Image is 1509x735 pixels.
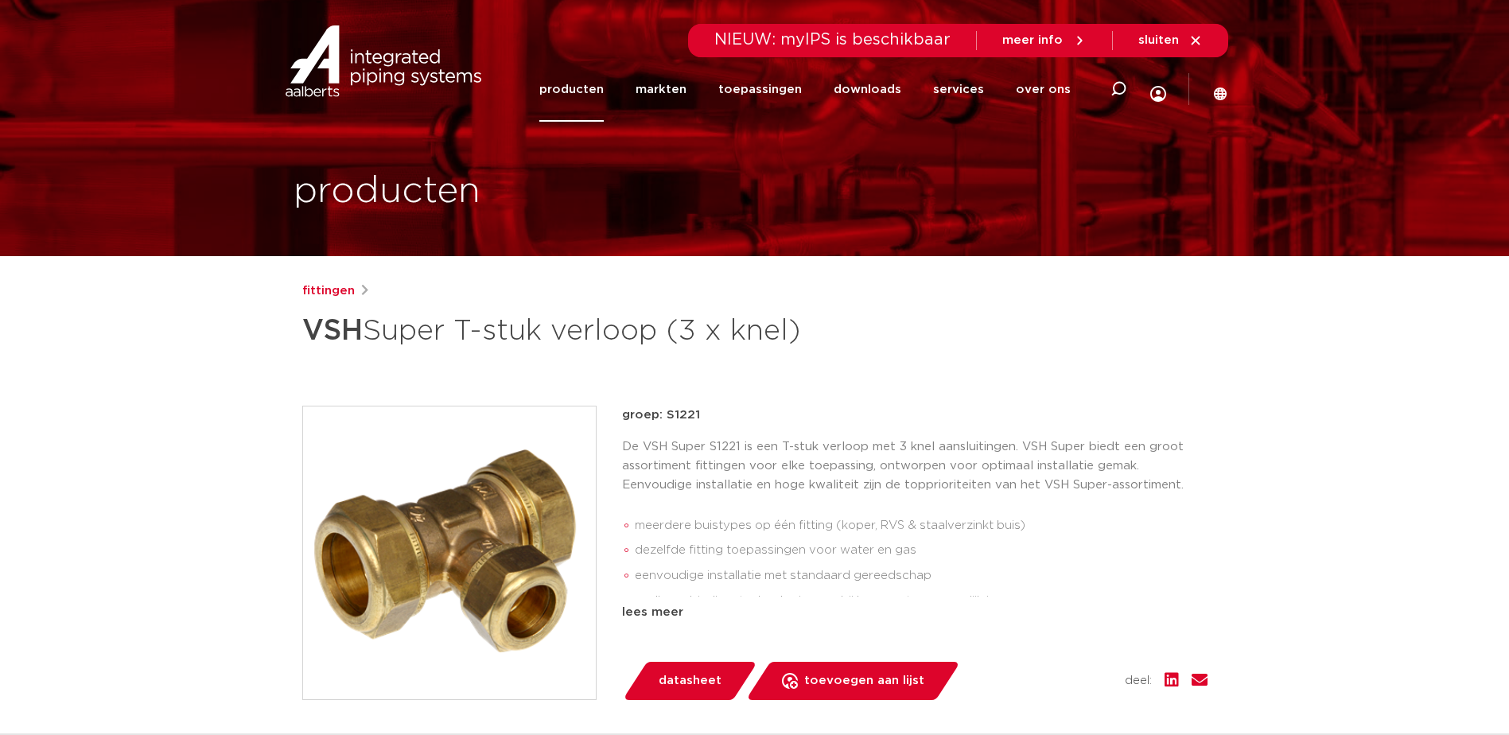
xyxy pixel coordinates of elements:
[539,57,604,122] a: producten
[294,166,480,217] h1: producten
[635,538,1208,563] li: dezelfde fitting toepassingen voor water en gas
[804,668,924,694] span: toevoegen aan lijst
[1002,33,1087,48] a: meer info
[1125,671,1152,690] span: deel:
[834,57,901,122] a: downloads
[1002,34,1063,46] span: meer info
[1150,52,1166,126] div: my IPS
[302,317,363,345] strong: VSH
[622,406,1208,425] p: groep: S1221
[635,563,1208,589] li: eenvoudige installatie met standaard gereedschap
[714,32,951,48] span: NIEUW: myIPS is beschikbaar
[302,282,355,301] a: fittingen
[659,668,721,694] span: datasheet
[302,307,900,355] h1: Super T-stuk verloop (3 x knel)
[718,57,802,122] a: toepassingen
[635,589,1208,614] li: snelle verbindingstechnologie waarbij her-montage mogelijk is
[635,513,1208,539] li: meerdere buistypes op één fitting (koper, RVS & staalverzinkt buis)
[622,662,757,700] a: datasheet
[303,406,596,699] img: Product Image for VSH Super T-stuk verloop (3 x knel)
[539,57,1071,122] nav: Menu
[1138,33,1203,48] a: sluiten
[1138,34,1179,46] span: sluiten
[622,437,1208,495] p: De VSH Super S1221 is een T-stuk verloop met 3 knel aansluitingen. VSH Super biedt een groot asso...
[636,57,686,122] a: markten
[622,603,1208,622] div: lees meer
[933,57,984,122] a: services
[1016,57,1071,122] a: over ons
